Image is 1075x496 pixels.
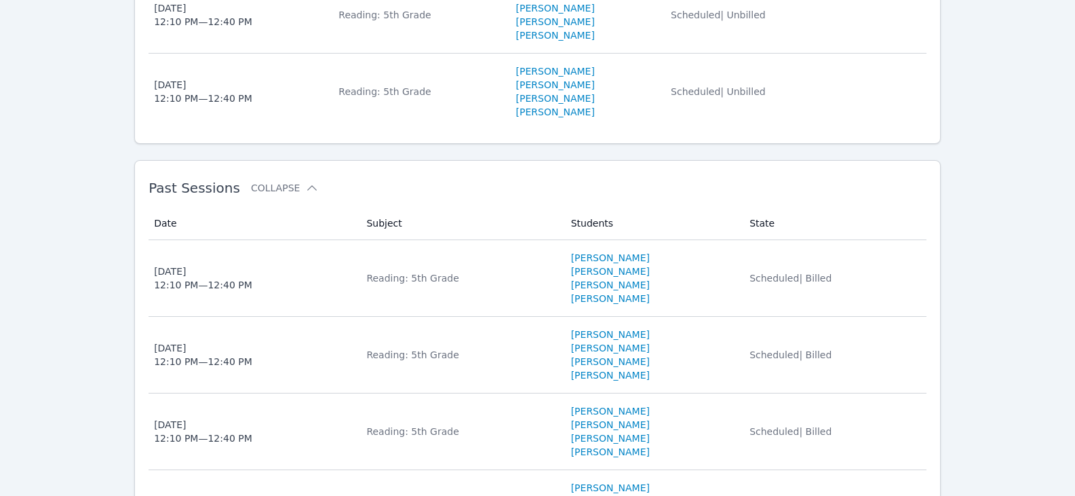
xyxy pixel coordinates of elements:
a: [PERSON_NAME] [516,1,595,15]
th: State [741,207,926,240]
a: [PERSON_NAME] [571,368,650,382]
a: [PERSON_NAME] [571,265,650,278]
div: [DATE] 12:10 PM — 12:40 PM [154,418,252,445]
span: Scheduled | Billed [749,349,832,360]
span: Scheduled | Billed [749,273,832,284]
a: [PERSON_NAME] [516,28,595,42]
div: Reading: 5th Grade [338,8,499,22]
span: Scheduled | Unbilled [671,9,766,20]
a: [PERSON_NAME] [516,92,595,105]
a: [PERSON_NAME] [571,404,650,418]
div: [DATE] 12:10 PM — 12:40 PM [154,1,252,28]
span: Scheduled | Unbilled [671,86,766,97]
div: [DATE] 12:10 PM — 12:40 PM [154,265,252,292]
a: [PERSON_NAME] [571,278,650,292]
a: [PERSON_NAME] [571,328,650,341]
tr: [DATE]12:10 PM—12:40 PMReading: 5th Grade[PERSON_NAME][PERSON_NAME][PERSON_NAME][PERSON_NAME]Sche... [149,394,926,470]
span: Scheduled | Billed [749,426,832,437]
tr: [DATE]12:10 PM—12:40 PMReading: 5th Grade[PERSON_NAME][PERSON_NAME][PERSON_NAME][PERSON_NAME]Sche... [149,317,926,394]
th: Date [149,207,358,240]
a: [PERSON_NAME] [571,292,650,305]
a: [PERSON_NAME] [571,432,650,445]
th: Students [563,207,742,240]
a: [PERSON_NAME] [516,15,595,28]
div: Reading: 5th Grade [338,85,499,98]
a: [PERSON_NAME] [516,105,595,119]
span: Past Sessions [149,180,240,196]
div: Reading: 5th Grade [366,348,554,362]
div: [DATE] 12:10 PM — 12:40 PM [154,78,252,105]
a: [PERSON_NAME] [571,481,650,495]
a: [PERSON_NAME] [571,445,650,459]
a: [PERSON_NAME] [516,78,595,92]
th: Subject [358,207,562,240]
tr: [DATE]12:10 PM—12:40 PMReading: 5th Grade[PERSON_NAME][PERSON_NAME][PERSON_NAME][PERSON_NAME]Sche... [149,240,926,317]
a: [PERSON_NAME] [571,341,650,355]
div: Reading: 5th Grade [366,425,554,438]
a: [PERSON_NAME] [571,251,650,265]
button: Collapse [251,181,319,195]
div: [DATE] 12:10 PM — 12:40 PM [154,341,252,368]
a: [PERSON_NAME] [571,355,650,368]
a: [PERSON_NAME] [516,64,595,78]
a: [PERSON_NAME] [571,418,650,432]
tr: [DATE]12:10 PM—12:40 PMReading: 5th Grade[PERSON_NAME][PERSON_NAME][PERSON_NAME][PERSON_NAME]Sche... [149,54,926,130]
div: Reading: 5th Grade [366,271,554,285]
